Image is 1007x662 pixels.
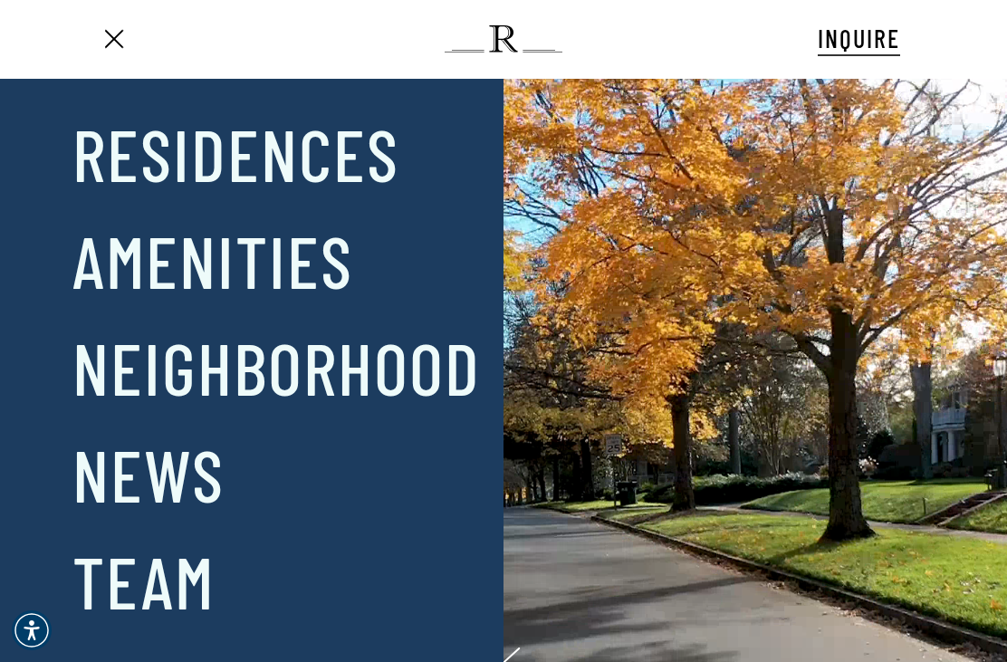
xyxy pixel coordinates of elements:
div: Accessibility Menu [12,610,52,650]
img: The Regent [445,25,561,53]
a: Team [72,533,215,628]
a: Residences [72,106,399,200]
a: Amenities [72,213,353,307]
span: INQUIRE [818,23,900,53]
a: INQUIRE [818,21,900,56]
a: News [72,427,225,521]
a: Navigation Menu [98,30,129,49]
a: Neighborhood [72,320,481,414]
